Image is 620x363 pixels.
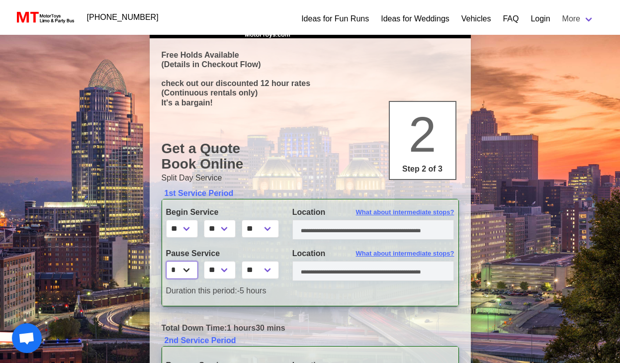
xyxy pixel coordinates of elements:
[14,10,75,24] img: MotorToys Logo
[81,7,165,27] a: [PHONE_NUMBER]
[381,13,449,25] a: Ideas for Weddings
[12,323,42,353] div: Open chat
[503,13,519,25] a: FAQ
[162,50,459,60] p: Free Holds Available
[162,141,459,172] h1: Get a Quote Book Online
[154,322,466,334] div: 1 hours
[166,206,277,218] label: Begin Service
[162,324,227,332] span: Total Down Time:
[409,106,437,162] span: 2
[159,285,462,297] div: -5 hours
[292,208,326,216] span: Location
[461,13,491,25] a: Vehicles
[394,163,451,175] p: Step 2 of 3
[162,98,459,107] p: It's a bargain!
[162,88,459,97] p: (Continuous rentals only)
[162,172,459,184] p: Split Day Service
[531,13,550,25] a: Login
[301,13,369,25] a: Ideas for Fun Runs
[556,9,600,29] a: More
[162,79,459,88] p: check out our discounted 12 hour rates
[166,248,277,260] label: Pause Service
[166,286,237,295] span: Duration this period:
[356,249,454,259] span: What about intermediate stops?
[292,249,326,258] span: Location
[162,60,459,69] p: (Details in Checkout Flow)
[356,207,454,217] span: What about intermediate stops?
[256,324,285,332] span: 30 mins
